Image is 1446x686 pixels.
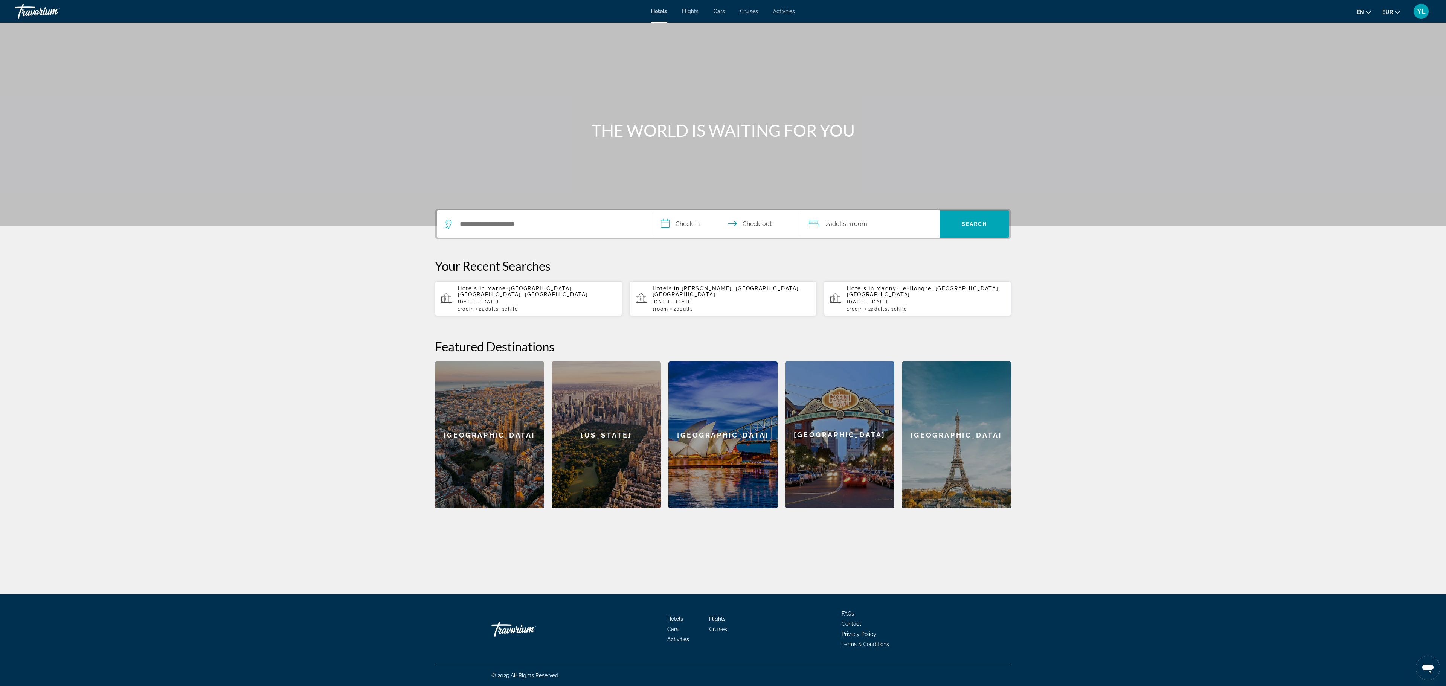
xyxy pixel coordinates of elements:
span: Adults [871,306,888,312]
a: Cruises [740,8,758,14]
div: Search widget [437,210,1009,238]
span: , 1 [888,306,907,312]
div: [GEOGRAPHIC_DATA] [668,361,778,508]
span: 2 [868,306,888,312]
span: , 1 [499,306,518,312]
span: Marne-[GEOGRAPHIC_DATA], [GEOGRAPHIC_DATA], [GEOGRAPHIC_DATA] [458,285,588,297]
span: [PERSON_NAME], [GEOGRAPHIC_DATA], [GEOGRAPHIC_DATA] [653,285,801,297]
button: Select check in and out date [653,210,800,238]
a: Contact [842,621,861,627]
div: [US_STATE] [552,361,661,508]
h2: Featured Destinations [435,339,1011,354]
button: Change currency [1382,6,1400,17]
span: Magny-Le-Hongre, [GEOGRAPHIC_DATA], [GEOGRAPHIC_DATA] [847,285,1000,297]
a: Privacy Policy [842,631,876,637]
p: [DATE] - [DATE] [458,299,616,305]
a: San Diego[GEOGRAPHIC_DATA] [785,361,894,508]
span: Child [505,306,518,312]
span: Room [852,220,867,227]
a: Sydney[GEOGRAPHIC_DATA] [668,361,778,508]
a: Flights [709,616,726,622]
a: New York[US_STATE] [552,361,661,508]
p: [DATE] - [DATE] [847,299,1005,305]
a: Terms & Conditions [842,641,889,647]
span: © 2025 All Rights Reserved. [491,672,560,678]
span: Room [850,306,863,312]
button: Search [940,210,1009,238]
span: Adults [829,220,846,227]
span: Hotels in [458,285,485,291]
button: Change language [1357,6,1371,17]
a: Activities [667,636,689,642]
span: EUR [1382,9,1393,15]
button: Travelers: 2 adults, 0 children [800,210,940,238]
a: Travorium [15,2,90,21]
span: 1 [847,306,863,312]
a: Paris[GEOGRAPHIC_DATA] [902,361,1011,508]
button: Hotels in Marne-[GEOGRAPHIC_DATA], [GEOGRAPHIC_DATA], [GEOGRAPHIC_DATA][DATE] - [DATE]1Room2Adult... [435,281,622,316]
a: Activities [773,8,795,14]
button: Hotels in [PERSON_NAME], [GEOGRAPHIC_DATA], [GEOGRAPHIC_DATA][DATE] - [DATE]1Room2Adults [630,281,817,316]
span: YL [1417,8,1426,15]
span: Room [655,306,668,312]
span: Hotels in [847,285,874,291]
div: [GEOGRAPHIC_DATA] [785,361,894,508]
span: Adults [482,306,499,312]
span: Hotels in [653,285,680,291]
span: Adults [677,306,693,312]
span: 2 [674,306,693,312]
span: , 1 [846,219,867,229]
a: Cars [714,8,725,14]
span: Child [894,306,907,312]
button: User Menu [1411,3,1431,19]
span: en [1357,9,1364,15]
a: Go Home [491,618,567,640]
span: 2 [479,306,499,312]
button: Hotels in Magny-Le-Hongre, [GEOGRAPHIC_DATA], [GEOGRAPHIC_DATA][DATE] - [DATE]1Room2Adults, 1Child [824,281,1011,316]
span: Room [461,306,474,312]
p: [DATE] - [DATE] [653,299,811,305]
iframe: Bouton de lancement de la fenêtre de messagerie [1416,656,1440,680]
a: Flights [682,8,699,14]
span: 1 [458,306,474,312]
div: [GEOGRAPHIC_DATA] [435,361,544,508]
a: Barcelona[GEOGRAPHIC_DATA] [435,361,544,508]
a: Cruises [709,626,727,632]
a: Hotels [667,616,683,622]
a: Cars [667,626,679,632]
input: Search hotel destination [459,218,642,230]
span: 1 [653,306,668,312]
span: Search [962,221,987,227]
span: 2 [826,219,846,229]
p: Your Recent Searches [435,258,1011,273]
a: Hotels [651,8,667,14]
div: [GEOGRAPHIC_DATA] [902,361,1011,508]
h1: THE WORLD IS WAITING FOR YOU [582,120,864,140]
a: FAQs [842,611,854,617]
